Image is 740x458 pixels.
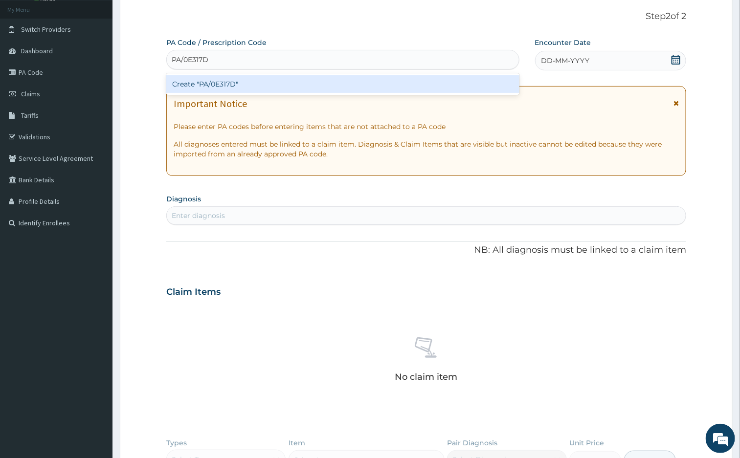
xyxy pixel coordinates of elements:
[166,75,519,93] div: Create "PA/0E317D"
[395,372,458,382] p: No claim item
[535,38,591,47] label: Encounter Date
[57,123,135,222] span: We're online!
[166,244,686,257] p: NB: All diagnosis must be linked to a claim item
[160,5,184,28] div: Minimize live chat window
[21,46,53,55] span: Dashboard
[21,89,40,98] span: Claims
[21,25,71,34] span: Switch Providers
[174,98,247,109] h1: Important Notice
[5,267,186,301] textarea: Type your message and hit 'Enter'
[541,56,590,65] span: DD-MM-YYYY
[174,122,679,131] p: Please enter PA codes before entering items that are not attached to a PA code
[21,111,39,120] span: Tariffs
[51,55,164,67] div: Chat with us now
[18,49,40,73] img: d_794563401_company_1708531726252_794563401
[172,211,225,220] div: Enter diagnosis
[166,11,686,22] p: Step 2 of 2
[174,139,679,159] p: All diagnoses entered must be linked to a claim item. Diagnosis & Claim Items that are visible bu...
[166,194,201,204] label: Diagnosis
[166,287,221,298] h3: Claim Items
[166,38,267,47] label: PA Code / Prescription Code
